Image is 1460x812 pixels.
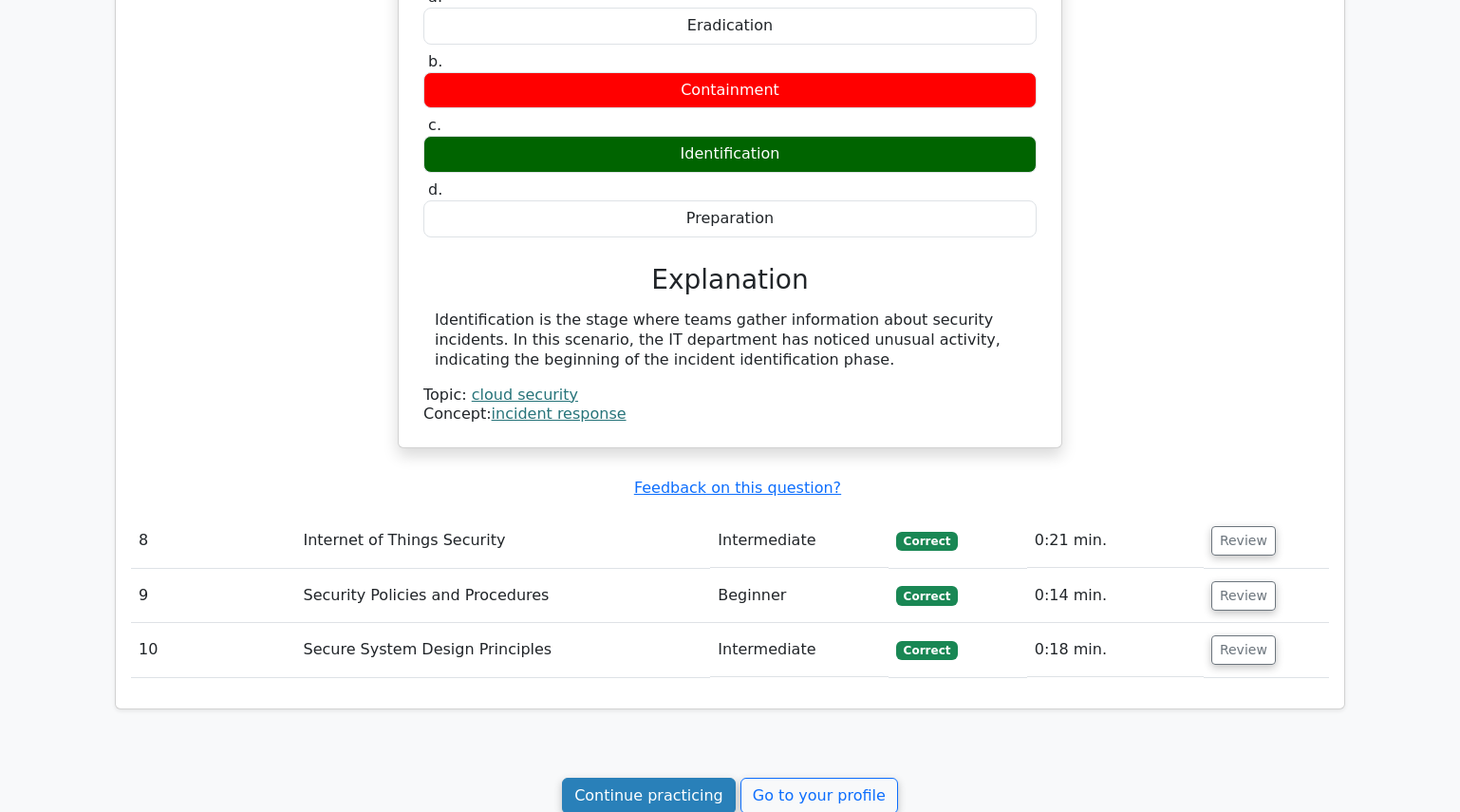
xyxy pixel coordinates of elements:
button: Review [1211,635,1276,665]
div: Concept: [423,405,1037,425]
td: 0:18 min. [1027,623,1204,677]
span: d. [428,180,442,198]
div: Identification [423,136,1037,173]
a: cloud security [472,386,578,404]
div: Eradication [423,8,1037,45]
td: 9 [131,569,295,623]
td: Security Policies and Procedures [295,569,710,623]
span: Correct [896,586,958,605]
td: 8 [131,514,295,568]
span: b. [428,52,442,70]
button: Review [1211,526,1276,556]
span: Correct [896,641,958,660]
a: incident response [492,405,627,423]
a: Feedback on this question? [634,479,841,497]
td: Intermediate [710,514,889,568]
div: Identification is the stage where teams gather information about security incidents. In this scen... [435,311,1025,369]
span: c. [428,116,441,134]
td: 0:14 min. [1027,569,1204,623]
div: Containment [423,72,1037,109]
td: 10 [131,623,295,677]
td: Internet of Things Security [295,514,710,568]
td: Intermediate [710,623,889,677]
td: 0:21 min. [1027,514,1204,568]
span: Correct [896,532,958,551]
h3: Explanation [435,264,1025,296]
div: Topic: [423,386,1037,406]
div: Preparation [423,200,1037,237]
td: Secure System Design Principles [295,623,710,677]
button: Review [1211,581,1276,611]
td: Beginner [710,569,889,623]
